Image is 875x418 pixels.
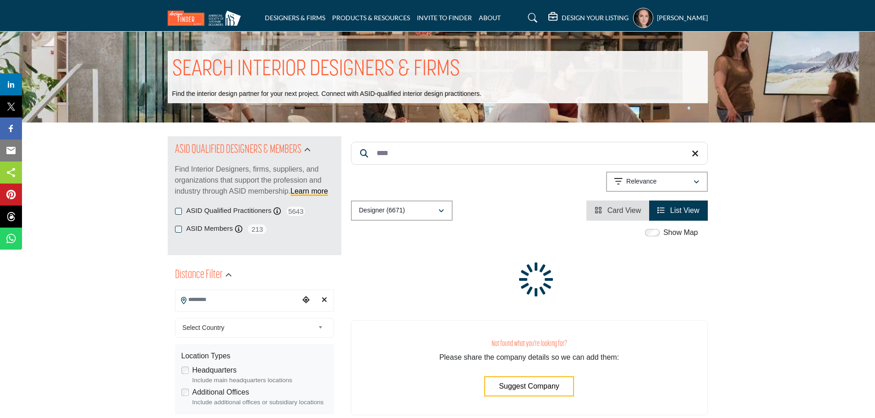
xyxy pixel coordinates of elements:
h2: Distance Filter [175,267,223,284]
a: PRODUCTS & RESOURCES [332,14,410,22]
label: Headquarters [192,365,237,376]
span: Card View [607,206,641,214]
p: Relevance [626,177,656,186]
a: Search [519,11,543,25]
label: Show Map [663,227,698,238]
div: Include additional offices or subsidiary locations [192,398,328,407]
button: Designer (6671) [351,201,453,221]
li: Card View [586,201,649,221]
div: Location Types [181,351,328,362]
a: View List [657,206,699,214]
button: Suggest Company [484,376,574,396]
p: Find Interior Designers, firms, suppliers, and organizations that support the profession and indu... [175,164,334,197]
span: List View [670,206,700,214]
a: Learn more [290,187,328,195]
span: Suggest Company [499,382,559,390]
span: 5643 [285,206,306,217]
span: Please share the company details so we can add them: [439,353,619,361]
div: Include main headquarters locations [192,376,328,385]
div: DESIGN YOUR LISTING [548,12,629,23]
a: ABOUT [479,14,501,22]
a: View Card [595,206,641,214]
a: INVITE TO FINDER [417,14,472,22]
h1: SEARCH INTERIOR DESIGNERS & FIRMS [172,56,460,84]
h5: [PERSON_NAME] [657,13,708,22]
input: Search Keyword [351,142,708,165]
input: ASID Qualified Practitioners checkbox [175,208,182,215]
h3: Not found what you're looking for? [370,339,689,349]
h5: DESIGN YOUR LISTING [562,14,629,22]
h2: ASID QUALIFIED DESIGNERS & MEMBERS [175,142,301,158]
label: ASID Members [186,223,233,234]
label: ASID Qualified Practitioners [186,206,272,216]
button: Show hide supplier dropdown [633,8,653,28]
span: Select Country [182,322,314,333]
li: List View [649,201,707,221]
a: DESIGNERS & FIRMS [265,14,325,22]
div: Choose your current location [299,290,313,310]
input: Search Location [175,291,299,309]
label: Additional Offices [192,387,249,398]
div: Clear search location [317,290,331,310]
p: Designer (6671) [359,206,405,215]
p: Find the interior design partner for your next project. Connect with ASID-qualified interior desi... [172,89,481,99]
button: Relevance [606,172,708,192]
span: 213 [247,223,268,235]
img: Site Logo [168,11,246,26]
input: ASID Members checkbox [175,226,182,233]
